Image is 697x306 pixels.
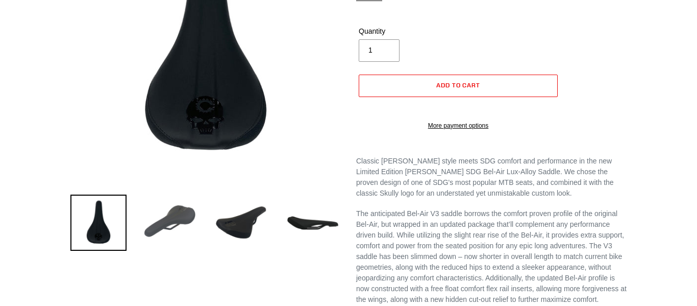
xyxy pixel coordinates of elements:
[285,195,341,251] img: Load image into Gallery viewer, Canfield SDG Bel-Air V3 Lux-Alloy Saddle (Limited Edition)
[359,26,456,37] label: Quantity
[359,75,558,97] button: Add to cart
[356,209,627,303] span: The anticipated Bel-Air V3 saddle borrows the comfort proven profile of the original Bel-Air, but...
[359,121,558,130] a: More payment options
[436,81,481,89] span: Add to cart
[356,156,627,199] p: Classic [PERSON_NAME] style meets SDG comfort and performance in the new Limited Edition [PERSON_...
[142,195,198,251] img: Load image into Gallery viewer, Canfield SDG Bel-Air V3 Lux-Alloy Saddle (Limited Edition)
[70,195,127,251] img: Load image into Gallery viewer, Canfield SDG Bel-Air V3 Lux-Alloy Saddle (Limited Edition)
[213,195,269,251] img: Load image into Gallery viewer, Canfield SDG Bel-Air V3 Lux-Alloy Saddle (Limited Edition)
